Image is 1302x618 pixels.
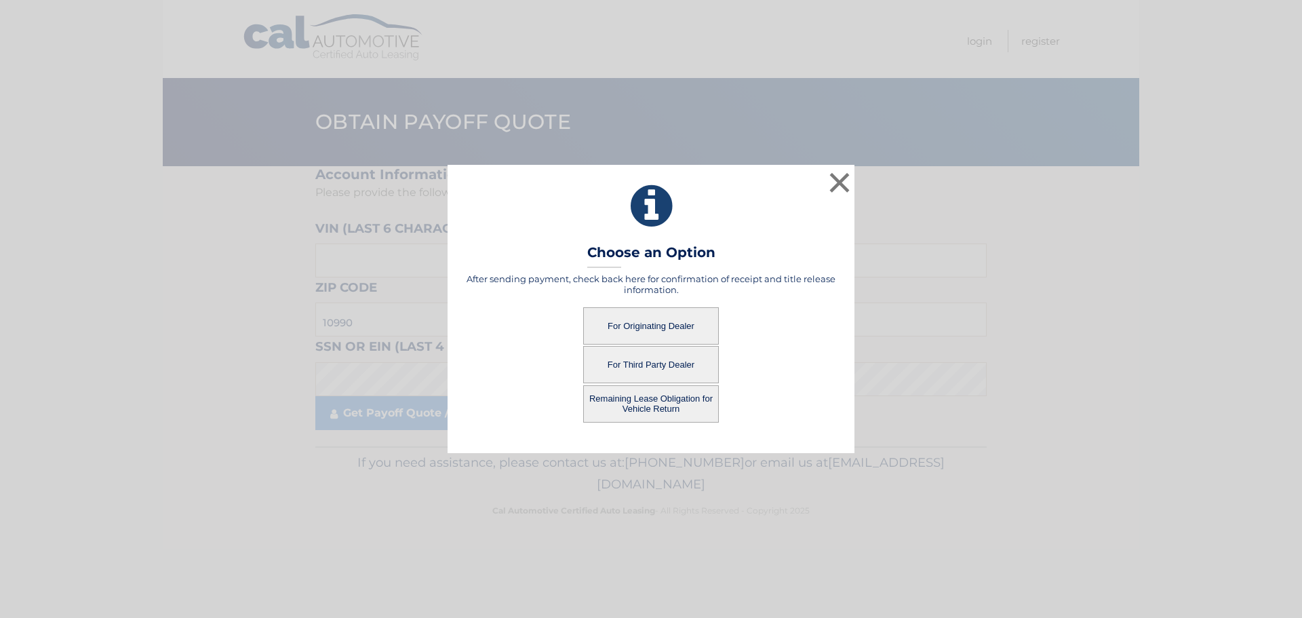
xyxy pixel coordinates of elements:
button: × [826,169,853,196]
h5: After sending payment, check back here for confirmation of receipt and title release information. [465,273,837,295]
h3: Choose an Option [587,244,715,268]
button: For Originating Dealer [583,307,719,345]
button: For Third Party Dealer [583,346,719,383]
button: Remaining Lease Obligation for Vehicle Return [583,385,719,423]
